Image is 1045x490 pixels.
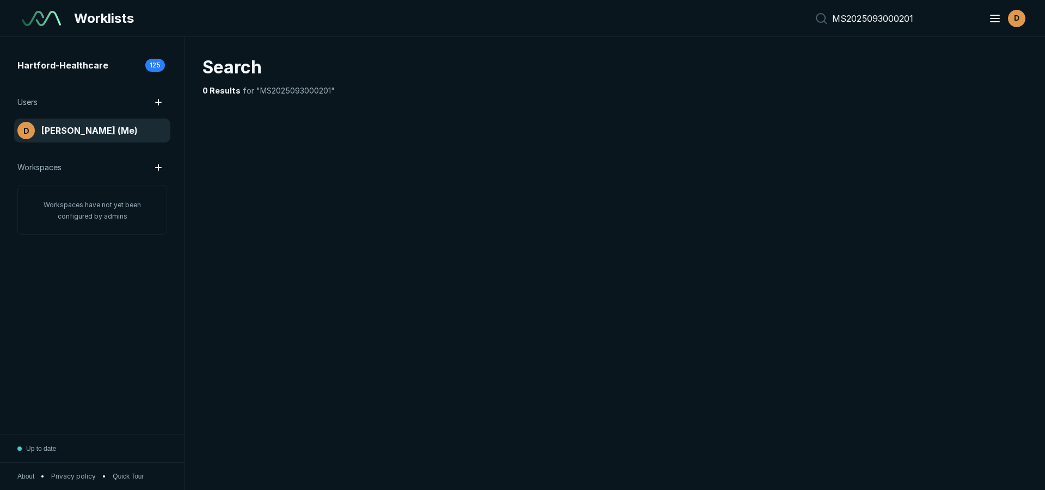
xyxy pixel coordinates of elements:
span: Workspaces [17,162,62,173]
strong: 0 Results [202,86,241,95]
button: Quick Tour [113,472,144,481]
span: Workspaces have not yet been configured by admins [44,201,141,220]
span: Worklists [74,9,134,28]
span: • [41,472,45,481]
span: Up to date [26,444,56,454]
button: avatar-name [982,8,1028,29]
span: for "MS2025093000201" [243,86,335,95]
img: See-Mode Logo [22,11,61,26]
span: Hartford-Healthcare [17,59,108,72]
a: Hartford-Healthcare125 [15,54,169,76]
a: See-Mode Logo [17,7,65,30]
span: Users [17,96,38,108]
div: avatar-name [1008,10,1025,27]
input: Search accession id… [832,13,975,24]
span: Search [202,54,262,80]
a: avatar-name[PERSON_NAME] (Me) [15,120,169,141]
span: D [23,125,29,137]
span: • [102,472,106,481]
span: D [1014,13,1019,24]
span: 125 [150,60,161,70]
button: About [17,472,34,481]
div: 125 [145,59,165,72]
button: Up to date [17,435,56,462]
span: [PERSON_NAME] (Me) [41,124,138,137]
div: avatar-name [17,122,35,139]
a: Privacy policy [51,472,96,481]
